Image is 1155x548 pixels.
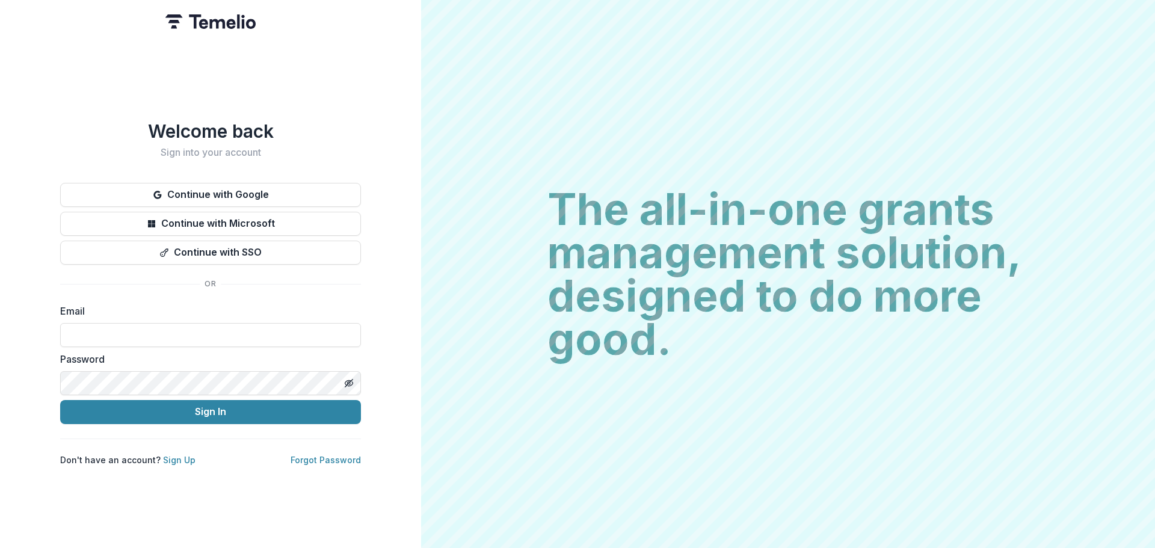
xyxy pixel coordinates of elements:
label: Email [60,304,354,318]
h1: Welcome back [60,120,361,142]
h2: Sign into your account [60,147,361,158]
img: Temelio [165,14,256,29]
button: Sign In [60,400,361,424]
button: Continue with SSO [60,241,361,265]
button: Continue with Microsoft [60,212,361,236]
button: Continue with Google [60,183,361,207]
a: Sign Up [163,455,196,465]
p: Don't have an account? [60,454,196,466]
a: Forgot Password [291,455,361,465]
label: Password [60,352,354,366]
button: Toggle password visibility [339,374,359,393]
